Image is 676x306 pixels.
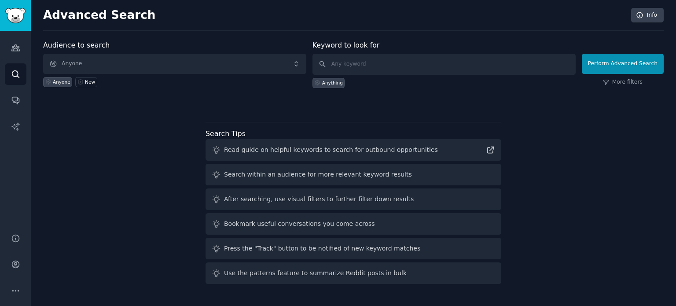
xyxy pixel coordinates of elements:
[43,8,626,22] h2: Advanced Search
[312,41,380,49] label: Keyword to look for
[224,170,412,179] div: Search within an audience for more relevant keyword results
[206,129,246,138] label: Search Tips
[224,269,407,278] div: Use the patterns feature to summarize Reddit posts in bulk
[85,79,95,85] div: New
[312,54,576,75] input: Any keyword
[224,195,414,204] div: After searching, use visual filters to further filter down results
[224,244,420,253] div: Press the "Track" button to be notified of new keyword matches
[53,79,70,85] div: Anyone
[5,8,26,23] img: GummySearch logo
[224,219,375,229] div: Bookmark useful conversations you come across
[582,54,664,74] button: Perform Advanced Search
[43,41,110,49] label: Audience to search
[224,145,438,155] div: Read guide on helpful keywords to search for outbound opportunities
[75,77,97,87] a: New
[603,78,643,86] a: More filters
[322,80,343,86] div: Anything
[43,54,306,74] button: Anyone
[631,8,664,23] a: Info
